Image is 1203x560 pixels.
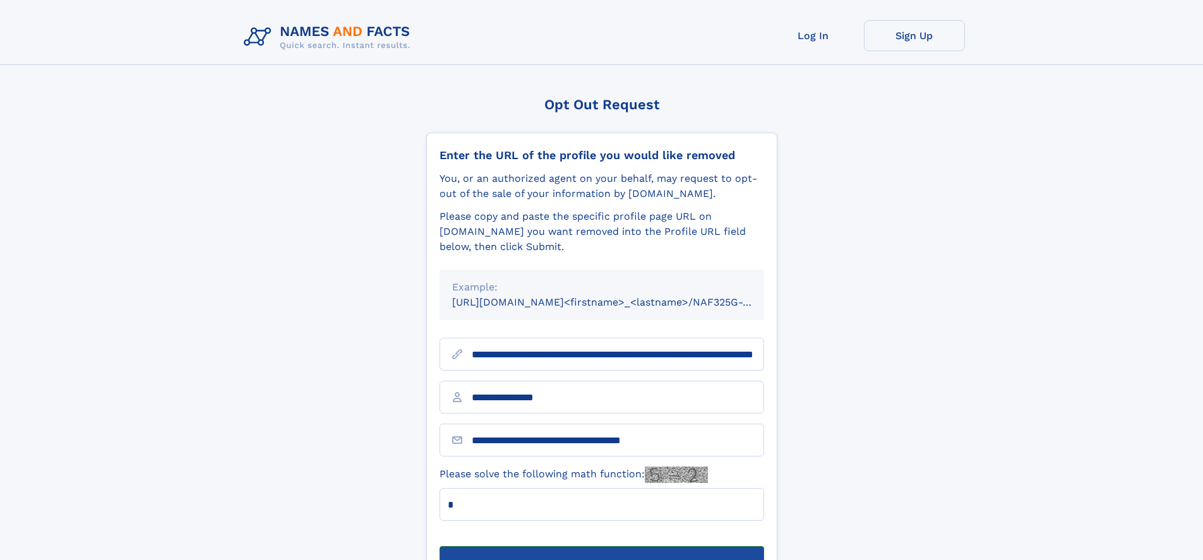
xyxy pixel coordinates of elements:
[239,20,421,54] img: Logo Names and Facts
[763,20,864,51] a: Log In
[426,97,777,112] div: Opt Out Request
[452,296,788,308] small: [URL][DOMAIN_NAME]<firstname>_<lastname>/NAF325G-xxxxxxxx
[440,467,708,483] label: Please solve the following math function:
[440,209,764,254] div: Please copy and paste the specific profile page URL on [DOMAIN_NAME] you want removed into the Pr...
[440,171,764,201] div: You, or an authorized agent on your behalf, may request to opt-out of the sale of your informatio...
[452,280,751,295] div: Example:
[440,148,764,162] div: Enter the URL of the profile you would like removed
[864,20,965,51] a: Sign Up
